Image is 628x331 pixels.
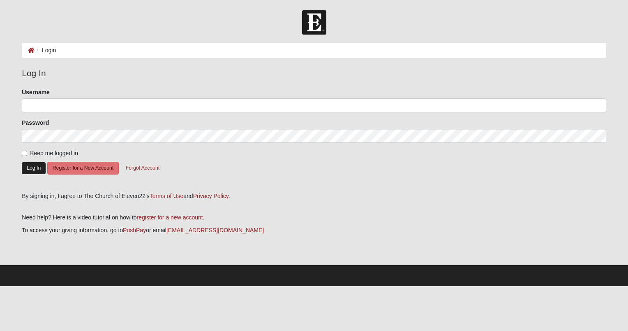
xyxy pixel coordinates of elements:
[22,88,50,96] label: Username
[302,10,326,35] img: Church of Eleven22 Logo
[22,119,49,127] label: Password
[22,162,46,174] button: Log In
[35,46,56,55] li: Login
[120,162,165,175] button: Forgot Account
[22,213,606,222] p: Need help? Here is a video tutorial on how to .
[22,226,606,235] p: To access your giving information, go to or email
[137,214,203,221] a: register for a new account
[22,67,606,80] legend: Log In
[30,150,78,156] span: Keep me logged in
[123,227,146,233] a: PushPay
[166,227,264,233] a: [EMAIL_ADDRESS][DOMAIN_NAME]
[150,193,183,199] a: Terms of Use
[47,162,119,175] button: Register for a New Account
[193,193,229,199] a: Privacy Policy
[22,151,27,156] input: Keep me logged in
[22,192,606,200] div: By signing in, I agree to The Church of Eleven22's and .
